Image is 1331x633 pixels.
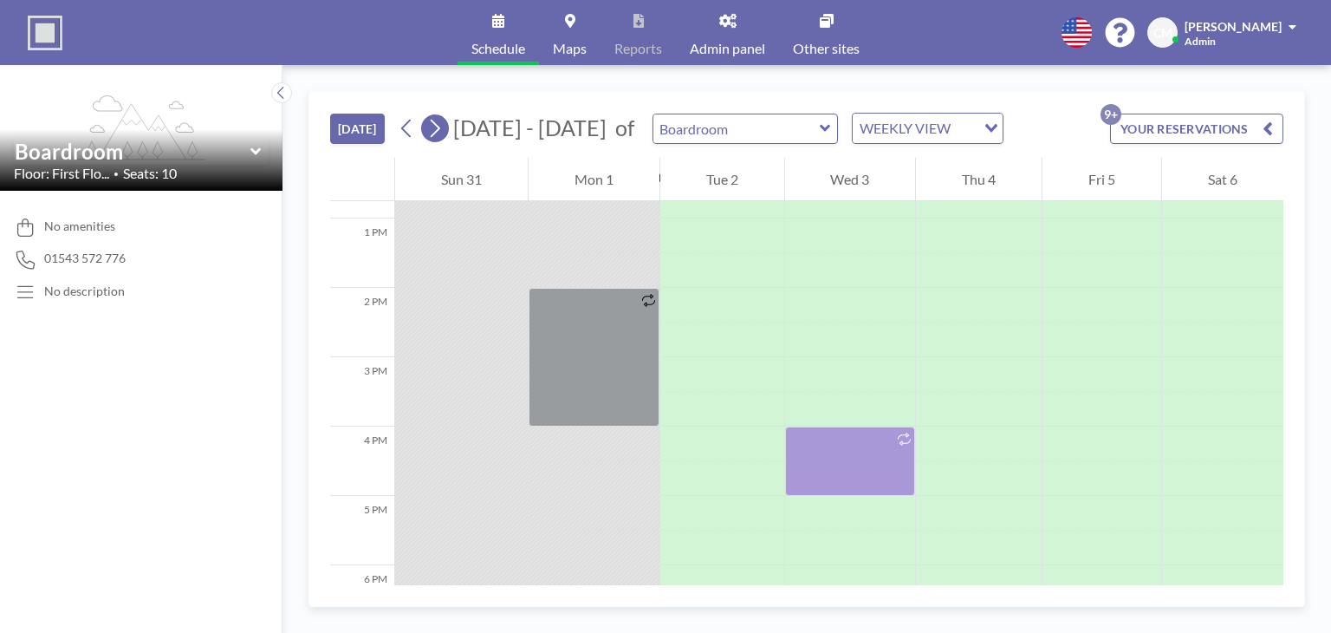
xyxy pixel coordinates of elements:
span: Other sites [793,42,860,55]
img: organization-logo [28,16,62,50]
span: Floor: First Flo... [14,165,109,182]
span: of [615,114,634,141]
span: • [114,168,119,179]
div: Mon 1 [529,158,659,201]
div: Tue 2 [660,158,784,201]
span: Reports [614,42,662,55]
div: 5 PM [330,496,394,565]
span: Schedule [471,42,525,55]
div: Wed 3 [785,158,916,201]
div: 1 PM [330,219,394,288]
div: Sat 6 [1162,158,1283,201]
span: Admin panel [690,42,765,55]
span: WEEKLY VIEW [856,117,954,140]
p: 9+ [1101,104,1121,125]
span: Maps [553,42,587,55]
span: CM [1153,25,1172,41]
input: Boardroom [653,114,820,143]
div: Search for option [853,114,1003,143]
button: YOUR RESERVATIONS9+ [1110,114,1283,144]
span: Admin [1185,35,1216,48]
span: 01543 572 776 [44,251,126,266]
div: 2 PM [330,288,394,357]
span: Seats: 10 [123,165,177,182]
div: Thu 4 [916,158,1042,201]
div: Sun 31 [395,158,528,201]
input: Boardroom [15,139,250,164]
div: 3 PM [330,357,394,427]
div: Fri 5 [1042,158,1161,201]
span: No amenities [44,219,115,234]
span: [PERSON_NAME] [1185,19,1282,34]
span: [DATE] - [DATE] [453,114,607,140]
input: Search for option [956,117,974,140]
div: 4 PM [330,427,394,496]
div: No description [44,284,125,299]
button: [DATE] [330,114,385,144]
